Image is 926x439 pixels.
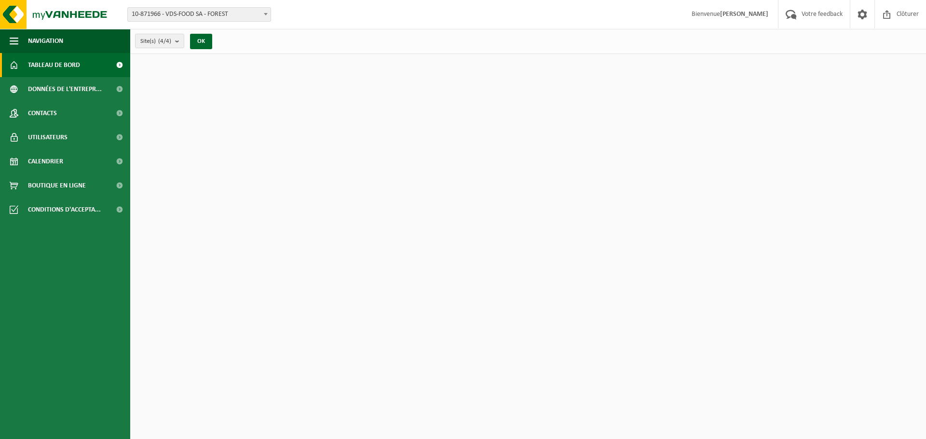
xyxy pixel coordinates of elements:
[140,34,171,49] span: Site(s)
[28,198,101,222] span: Conditions d'accepta...
[720,11,768,18] strong: [PERSON_NAME]
[128,8,271,21] span: 10-871966 - VDS-FOOD SA - FOREST
[28,125,68,149] span: Utilisateurs
[127,7,271,22] span: 10-871966 - VDS-FOOD SA - FOREST
[135,34,184,48] button: Site(s)(4/4)
[28,77,102,101] span: Données de l'entrepr...
[158,38,171,44] count: (4/4)
[190,34,212,49] button: OK
[28,29,63,53] span: Navigation
[28,173,86,198] span: Boutique en ligne
[28,53,80,77] span: Tableau de bord
[28,101,57,125] span: Contacts
[28,149,63,173] span: Calendrier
